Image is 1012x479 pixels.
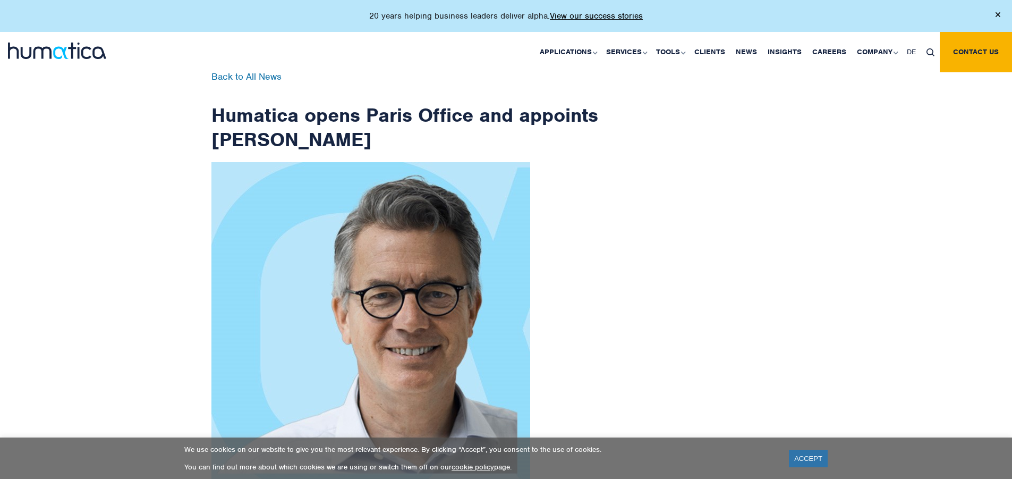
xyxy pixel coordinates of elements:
p: You can find out more about which cookies we are using or switch them off on our page. [184,463,776,472]
a: Contact us [940,32,1012,72]
a: Back to All News [211,71,282,82]
a: Clients [689,32,730,72]
a: View our success stories [550,11,643,21]
a: Services [601,32,651,72]
a: Tools [651,32,689,72]
a: Applications [534,32,601,72]
a: DE [902,32,921,72]
a: Insights [762,32,807,72]
h1: Humatica opens Paris Office and appoints [PERSON_NAME] [211,72,599,152]
span: DE [907,47,916,56]
a: Company [852,32,902,72]
img: search_icon [926,48,934,56]
a: News [730,32,762,72]
p: 20 years helping business leaders deliver alpha. [369,11,643,21]
p: We use cookies on our website to give you the most relevant experience. By clicking “Accept”, you... [184,445,776,454]
img: logo [8,43,106,59]
a: Careers [807,32,852,72]
a: ACCEPT [789,450,828,467]
a: cookie policy [452,463,494,472]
